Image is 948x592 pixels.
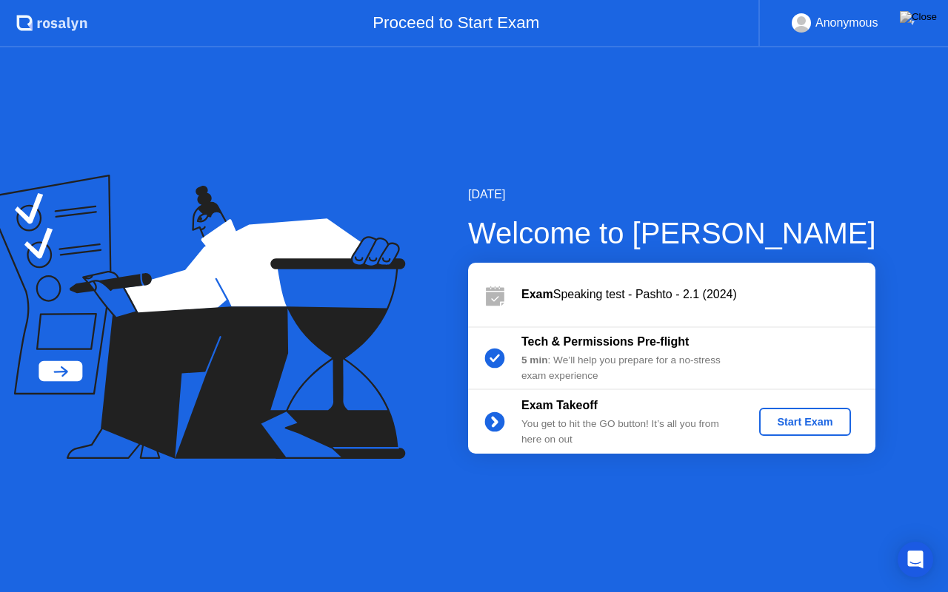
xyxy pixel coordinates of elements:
[521,417,735,447] div: You get to hit the GO button! It’s all you from here on out
[521,335,689,348] b: Tech & Permissions Pre-flight
[765,416,844,428] div: Start Exam
[521,286,875,303] div: Speaking test - Pashto - 2.1 (2024)
[900,11,937,23] img: Close
[815,13,878,33] div: Anonymous
[898,542,933,577] div: Open Intercom Messenger
[521,288,553,300] b: Exam
[521,353,735,383] div: : We’ll help you prepare for a no-stress exam experience
[521,354,548,366] b: 5 min
[521,399,598,411] b: Exam Takeoff
[468,211,876,255] div: Welcome to [PERSON_NAME]
[468,186,876,203] div: [DATE]
[759,408,850,436] button: Start Exam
